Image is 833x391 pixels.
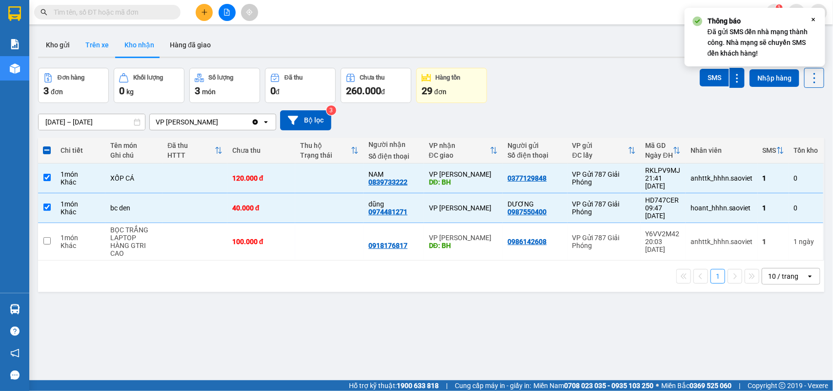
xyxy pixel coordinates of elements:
div: 21:41 [DATE] [646,174,681,190]
strong: 0369 525 060 [690,382,731,390]
img: solution-icon [10,39,20,49]
span: plus [201,9,208,16]
div: ĐC giao [429,151,490,159]
span: Miền Bắc [661,380,731,391]
div: Nhân viên [691,146,753,154]
div: 09:47 [DATE] [646,204,681,220]
div: 100.000 đ [232,238,291,246]
div: 1 món [61,200,101,208]
span: đ [381,88,385,96]
div: Chưa thu [360,74,385,81]
div: Ngày ĐH [646,151,673,159]
div: Thu hộ [300,142,351,149]
span: aim [246,9,253,16]
img: warehouse-icon [10,304,20,314]
div: Ghi chú [110,151,158,159]
div: VP [PERSON_NAME] [429,170,498,178]
div: Khác [61,242,101,249]
span: | [739,380,740,391]
div: 120.000 đ [232,174,291,182]
button: 1 [711,269,725,284]
div: Người nhận [368,141,419,148]
div: 20:03 [DATE] [646,238,681,253]
div: Khác [61,178,101,186]
span: search [41,9,47,16]
input: Selected VP Bảo Hà. [219,117,220,127]
input: Tìm tên, số ĐT hoặc mã đơn [54,7,169,18]
div: anhttk_hhhn.saoviet [691,238,753,246]
div: Trạng thái [300,151,351,159]
th: Toggle SortBy [758,138,789,164]
span: ⚪️ [656,384,659,388]
img: logo-vxr [8,6,21,21]
div: Số lượng [209,74,234,81]
span: | [446,380,447,391]
div: VP Gửi 787 Giải Phóng [572,234,636,249]
svg: open [806,272,814,280]
span: message [10,370,20,380]
th: Toggle SortBy [641,138,686,164]
strong: Thông báo [708,17,741,25]
button: Số lượng3món [189,68,260,103]
div: DƯƠNG [508,200,562,208]
div: VP [PERSON_NAME] [429,204,498,212]
span: 0 [270,85,276,97]
svg: Close [810,16,817,23]
div: Đã gửi SMS đến nhà mạng thành công. Nhà mạng sẽ chuyển SMS đến khách hàng! [708,16,810,59]
span: 0 [119,85,124,97]
span: phitt_bvbh.saoviet [687,6,766,18]
svg: open [262,118,270,126]
div: anhttk_hhhn.saoviet [691,174,753,182]
span: question-circle [10,327,20,336]
div: 0918176817 [368,242,407,249]
button: caret-down [810,4,827,21]
span: đ [276,88,280,96]
div: VP Gửi 787 Giải Phóng [572,170,636,186]
div: VP gửi [572,142,628,149]
div: Số điện thoại [508,151,562,159]
strong: 1900 633 818 [397,382,439,390]
button: Khối lượng0kg [114,68,184,103]
button: Hàng đã giao [162,33,219,57]
span: 1 [777,4,781,11]
div: 1 món [61,234,101,242]
span: đơn [51,88,63,96]
div: RKLPV9MJ [646,166,681,174]
button: Đã thu0đ [265,68,336,103]
button: Chưa thu260.000đ [341,68,411,103]
div: 0986142608 [508,238,547,246]
div: Tên món [110,142,158,149]
span: 3 [195,85,200,97]
img: warehouse-icon [10,63,20,74]
div: Người gửi [508,142,562,149]
div: HD747CER [646,196,681,204]
div: BỌC TRẮNG LAPTOP [110,226,158,242]
button: Trên xe [78,33,117,57]
span: Hỗ trợ kỹ thuật: [349,380,439,391]
span: Miền Nam [533,380,653,391]
div: 40.000 đ [232,204,291,212]
th: Toggle SortBy [568,138,641,164]
div: VP nhận [429,142,490,149]
div: DĐ: BH [429,242,498,249]
span: file-add [223,9,230,16]
div: Chưa thu [232,146,291,154]
th: Toggle SortBy [295,138,364,164]
div: 1 [794,238,818,246]
input: Select a date range. [39,114,145,130]
span: kg [126,88,134,96]
div: HÀNG GTRI CAO [110,242,158,257]
th: Toggle SortBy [424,138,503,164]
button: Kho nhận [117,33,162,57]
div: Mã GD [646,142,673,149]
sup: 3 [326,105,336,115]
button: Hàng tồn29đơn [416,68,487,103]
div: Chi tiết [61,146,101,154]
span: 260.000 [346,85,381,97]
th: Toggle SortBy [163,138,227,164]
button: aim [241,4,258,21]
div: Đã thu [284,74,303,81]
button: Bộ lọc [280,110,331,130]
button: Nhập hàng [750,69,799,87]
span: Cung cấp máy in - giấy in: [455,380,531,391]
